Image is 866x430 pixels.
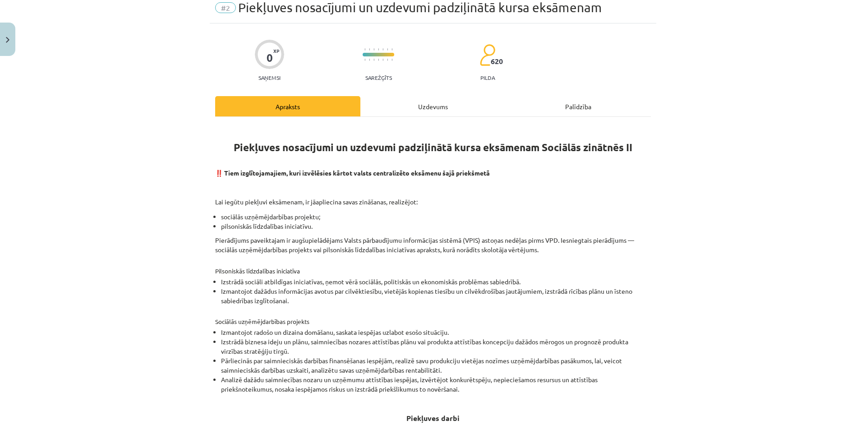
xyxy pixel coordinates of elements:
strong: ‼️ Tiem izglītojamajiem, kuri izvēlēsies kārtot valsts centralizēto eksāmenu šajā priekšmetā [215,169,490,177]
img: icon-short-line-57e1e144782c952c97e751825c79c345078a6d821885a25fce030b3d8c18986b.svg [369,59,370,61]
p: Sarežģīts [365,74,392,81]
img: icon-close-lesson-0947bae3869378f0d4975bcd49f059093ad1ed9edebbc8119c70593378902aed.svg [6,37,9,43]
p: Lai iegūtu piekļuvi eksāmenam, ir jāapliecina savas zināšanas, realizējot: [215,183,651,207]
li: Analizē dažādu saimniecības nozaru un uzņēmumu attīstības iespējas, izvērtējot konkurētspēju, nep... [221,375,651,394]
span: #2 [215,2,236,13]
li: pilsoniskās līdzdalības iniciatīvu. [221,222,651,231]
img: icon-short-line-57e1e144782c952c97e751825c79c345078a6d821885a25fce030b3d8c18986b.svg [369,48,370,51]
li: Izstrādā biznesa ideju un plānu, saimniecības nozares attīstības plānu vai produkta attīstības ko... [221,337,651,356]
span: XP [273,48,279,53]
p: pilda [480,74,495,81]
div: 0 [267,51,273,64]
h4: Sociālās uzņēmējdarbības projekts [215,310,651,324]
span: 620 [491,57,503,65]
li: Izstrādā sociāli atbildīgas iniciatīvas, ņemot vērā sociālās, politiskās un ekonomiskās problēmas... [221,277,651,287]
p: Pierādījums paveiktajam ir augšupielādējams Valsts pārbaudījumu informācijas sistēmā (VPIS) astoņ... [215,236,651,254]
li: sociālās uzņēmējdarbības projektu; [221,212,651,222]
p: Saņemsi [255,74,284,81]
strong: Piekļuves nosacījumi un uzdevumi padziļinātā kursa eksāmenam Sociālās zinātnēs II [234,141,632,154]
div: Apraksts [215,96,360,116]
img: icon-short-line-57e1e144782c952c97e751825c79c345078a6d821885a25fce030b3d8c18986b.svg [387,48,388,51]
li: Izmantojot radošo un dizaina domāšanu, saskata iespējas uzlabot esošo situāciju. [221,328,651,337]
img: icon-short-line-57e1e144782c952c97e751825c79c345078a6d821885a25fce030b3d8c18986b.svg [378,59,379,61]
li: Izmantojot dažādus informācijas avotus par cilvēktiesību, vietējās kopienas tiesību un cilvēkdroš... [221,287,651,305]
img: icon-short-line-57e1e144782c952c97e751825c79c345078a6d821885a25fce030b3d8c18986b.svg [378,48,379,51]
div: Uzdevums [360,96,506,116]
img: students-c634bb4e5e11cddfef0936a35e636f08e4e9abd3cc4e673bd6f9a4125e45ecb1.svg [479,44,495,66]
li: Pārliecinās par saimnieciskās darbības finansēšanas iespējām, realizē savu produkciju vietējas no... [221,356,651,375]
img: icon-short-line-57e1e144782c952c97e751825c79c345078a6d821885a25fce030b3d8c18986b.svg [387,59,388,61]
h4: Pilsoniskās līdzdalības iniciatīva [215,260,651,274]
div: Palīdzība [506,96,651,116]
strong: Piekļuves darbi [406,413,460,423]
